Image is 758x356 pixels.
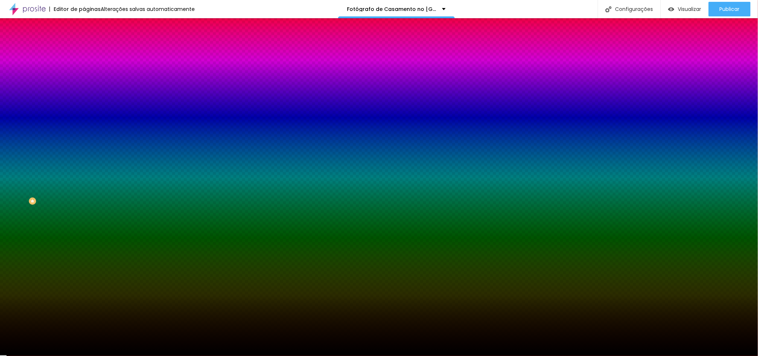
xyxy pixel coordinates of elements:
span: Visualizar [678,6,701,12]
div: Editor de páginas [49,7,101,12]
img: view-1.svg [668,6,674,12]
button: Visualizar [661,2,709,16]
div: Alterações salvas automaticamente [101,7,195,12]
img: Icone [606,6,612,12]
button: Publicar [709,2,751,16]
p: Fotógrafo de Casamento no [GEOGRAPHIC_DATA] | Fotografia Documental e Emotiva - Destination Wedding [347,7,437,12]
span: Publicar [720,6,740,12]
